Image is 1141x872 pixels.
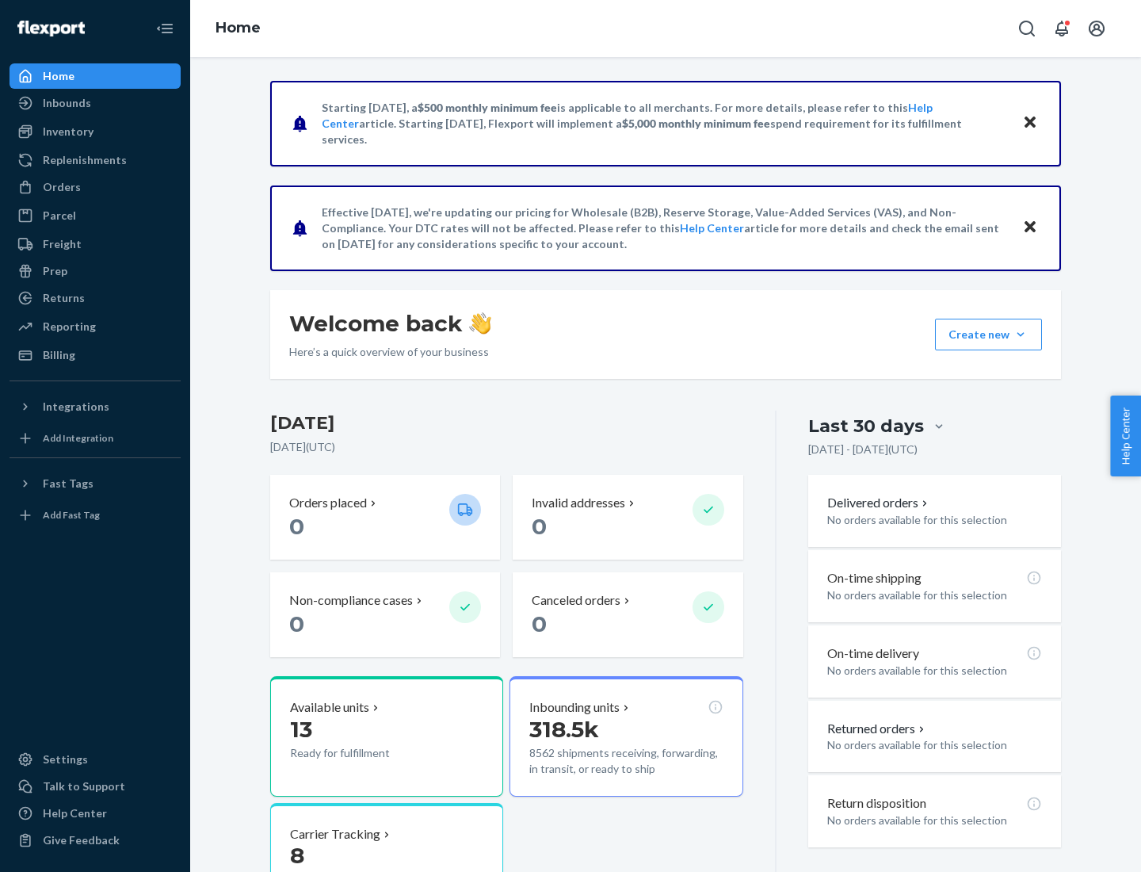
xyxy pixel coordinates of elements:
[10,471,181,496] button: Fast Tags
[10,174,181,200] a: Orders
[532,610,547,637] span: 0
[10,90,181,116] a: Inbounds
[43,399,109,415] div: Integrations
[43,319,96,335] div: Reporting
[290,716,312,743] span: 13
[203,6,273,52] ol: breadcrumbs
[43,508,100,522] div: Add Fast Tag
[10,258,181,284] a: Prep
[43,179,81,195] div: Orders
[10,342,181,368] a: Billing
[1011,13,1043,44] button: Open Search Box
[827,512,1042,528] p: No orders available for this selection
[43,68,74,84] div: Home
[270,439,743,455] p: [DATE] ( UTC )
[270,572,500,657] button: Non-compliance cases 0
[43,431,113,445] div: Add Integration
[43,347,75,363] div: Billing
[10,828,181,853] button: Give Feedback
[322,100,1007,147] p: Starting [DATE], a is applicable to all merchants. For more details, please refer to this article...
[43,805,107,821] div: Help Center
[827,794,926,813] p: Return disposition
[532,591,620,610] p: Canceled orders
[43,236,82,252] div: Freight
[289,309,491,338] h1: Welcome back
[513,475,742,560] button: Invalid addresses 0
[1020,112,1040,135] button: Close
[270,676,503,797] button: Available units13Ready for fulfillment
[10,747,181,772] a: Settings
[532,513,547,540] span: 0
[10,503,181,528] a: Add Fast Tag
[680,221,744,235] a: Help Center
[43,778,125,794] div: Talk to Support
[529,698,620,717] p: Inbounding units
[270,475,500,560] button: Orders placed 0
[43,263,67,279] div: Prep
[827,569,922,587] p: On-time shipping
[43,208,76,224] div: Parcel
[10,426,181,451] a: Add Integration
[10,314,181,339] a: Reporting
[622,117,770,130] span: $5,000 monthly minimum fee
[1046,13,1078,44] button: Open notifications
[43,476,93,491] div: Fast Tags
[808,442,918,457] p: [DATE] - [DATE] ( UTC )
[827,737,1042,753] p: No orders available for this selection
[509,676,742,797] button: Inbounding units318.5k8562 shipments receiving, forwarding, in transit, or ready to ship
[827,813,1042,828] p: No orders available for this selection
[43,124,93,140] div: Inventory
[10,285,181,311] a: Returns
[290,842,304,869] span: 8
[289,591,413,610] p: Non-compliance cases
[290,825,380,843] p: Carrier Tracking
[1081,13,1112,44] button: Open account menu
[289,610,304,637] span: 0
[290,698,369,717] p: Available units
[418,101,557,114] span: $500 monthly minimum fee
[290,745,437,761] p: Ready for fulfillment
[43,95,91,111] div: Inbounds
[529,745,723,777] p: 8562 shipments receiving, forwarding, in transit, or ready to ship
[10,801,181,826] a: Help Center
[289,344,491,360] p: Here’s a quick overview of your business
[289,513,304,540] span: 0
[10,147,181,173] a: Replenishments
[43,832,120,848] div: Give Feedback
[43,752,88,767] div: Settings
[10,774,181,799] a: Talk to Support
[10,203,181,228] a: Parcel
[827,663,1042,679] p: No orders available for this selection
[10,231,181,257] a: Freight
[827,587,1042,603] p: No orders available for this selection
[10,119,181,144] a: Inventory
[529,716,599,743] span: 318.5k
[10,63,181,89] a: Home
[17,21,85,36] img: Flexport logo
[513,572,742,657] button: Canceled orders 0
[827,720,928,738] button: Returned orders
[43,152,127,168] div: Replenishments
[270,411,743,436] h3: [DATE]
[808,414,924,438] div: Last 30 days
[216,19,261,36] a: Home
[532,494,625,512] p: Invalid addresses
[289,494,367,512] p: Orders placed
[1110,396,1141,476] button: Help Center
[935,319,1042,350] button: Create new
[1020,216,1040,239] button: Close
[149,13,181,44] button: Close Navigation
[322,205,1007,252] p: Effective [DATE], we're updating our pricing for Wholesale (B2B), Reserve Storage, Value-Added Se...
[10,394,181,419] button: Integrations
[827,494,931,512] button: Delivered orders
[827,644,919,663] p: On-time delivery
[469,312,491,335] img: hand-wave emoji
[43,290,85,306] div: Returns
